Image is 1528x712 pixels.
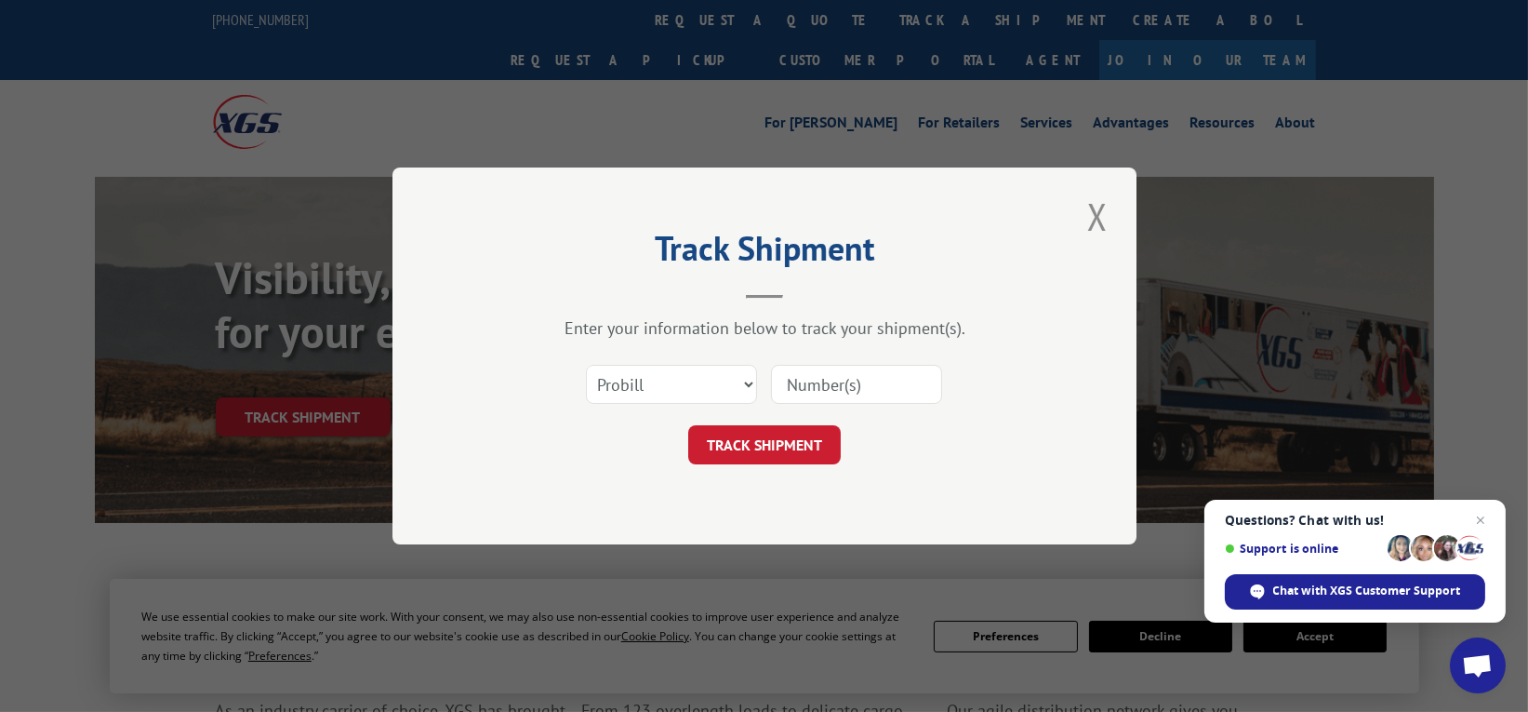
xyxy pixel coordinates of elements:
[688,425,841,464] button: TRACK SHIPMENT
[771,365,942,404] input: Number(s)
[1082,191,1113,242] button: Close modal
[1273,583,1461,599] span: Chat with XGS Customer Support
[1225,542,1381,556] span: Support is online
[1225,513,1485,528] span: Questions? Chat with us!
[1225,574,1485,610] span: Chat with XGS Customer Support
[485,235,1043,271] h2: Track Shipment
[485,317,1043,339] div: Enter your information below to track your shipment(s).
[1450,638,1506,693] a: Open chat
